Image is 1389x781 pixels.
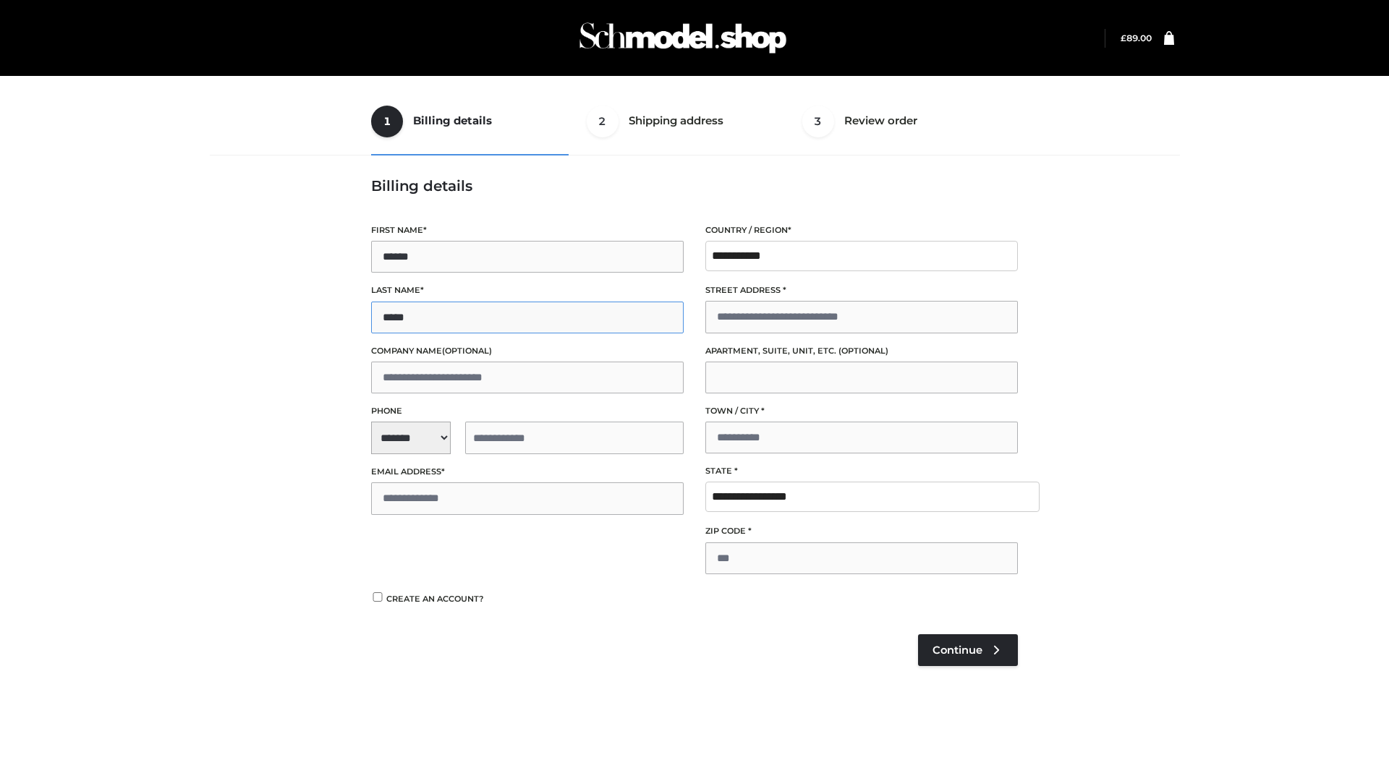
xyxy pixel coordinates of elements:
input: Create an account? [371,592,384,602]
span: (optional) [838,346,888,356]
span: (optional) [442,346,492,356]
label: Country / Region [705,223,1018,237]
label: Street address [705,283,1018,297]
a: £89.00 [1121,33,1152,43]
label: Town / City [705,404,1018,418]
span: Create an account? [386,594,484,604]
label: Phone [371,404,684,418]
label: ZIP Code [705,524,1018,538]
label: State [705,464,1018,478]
label: Email address [371,465,684,479]
span: £ [1121,33,1126,43]
span: Continue [933,644,982,657]
img: Schmodel Admin 964 [574,9,791,67]
label: Apartment, suite, unit, etc. [705,344,1018,358]
h3: Billing details [371,177,1018,195]
a: Continue [918,634,1018,666]
bdi: 89.00 [1121,33,1152,43]
label: Last name [371,283,684,297]
label: Company name [371,344,684,358]
label: First name [371,223,684,237]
